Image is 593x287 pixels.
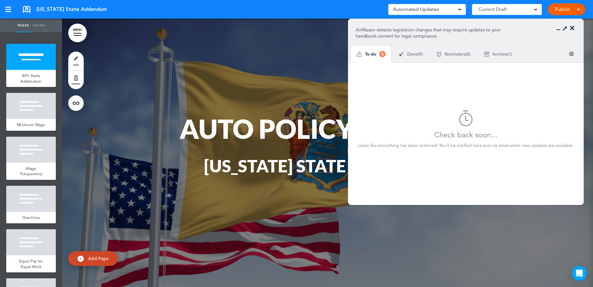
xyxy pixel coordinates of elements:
[393,5,439,14] span: Automated Updates
[434,126,497,143] div: Check back soon...
[17,122,45,127] span: Minimum Wage
[37,6,107,13] span: [US_STATE] State Addendum
[477,46,519,62] div: ( )
[68,24,87,42] a: MENU
[6,70,56,87] a: APU State Addendum
[20,73,41,84] span: APU State Addendum
[493,52,507,56] span: Archive
[484,52,489,57] img: apu_icons_archive.svg
[31,19,47,32] a: Theme
[379,51,386,57] span: 0
[6,255,56,272] a: Equal Pay for Equal Work
[19,258,43,269] span: Equal Pay for Equal Work
[68,251,118,266] a: Add Page
[392,46,430,62] div: ( )
[6,119,56,131] a: Minimum Wage
[459,110,473,126] img: timer.svg
[6,212,56,224] a: Overtime
[430,46,477,62] div: ( )
[22,215,40,220] span: Overtime
[399,52,404,57] img: apu_icons_done.svg
[509,52,511,56] span: 1
[357,52,362,57] img: apu_icons_todo.svg
[180,113,476,144] span: Auto Policy Updates
[445,52,466,56] span: Reminders
[436,52,442,57] img: apu_icons_remind.svg
[73,63,79,66] span: style
[72,82,80,85] span: delete
[204,156,451,176] span: [US_STATE] State Addendum
[20,166,42,177] span: Wage Tranparency
[365,52,377,56] span: To-do
[467,52,469,56] span: 0
[419,52,421,56] span: 9
[88,256,109,261] span: Add Page
[569,51,574,57] img: settings.svg
[572,266,587,281] div: Open Intercom Messenger
[68,71,84,89] a: delete
[68,52,84,70] a: style
[356,27,510,39] p: AirMason detects legislation changes that may require updates to your handbook content for legal ...
[78,256,84,262] img: add.svg
[478,5,507,14] span: Current Draft
[6,163,56,180] a: Wage Tranparency
[553,3,572,15] a: Publish
[407,52,418,56] span: Done
[358,143,574,148] div: Looks like everything has been actioned! You’ll be notified here and via email when new updates a...
[16,19,31,32] a: Pages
